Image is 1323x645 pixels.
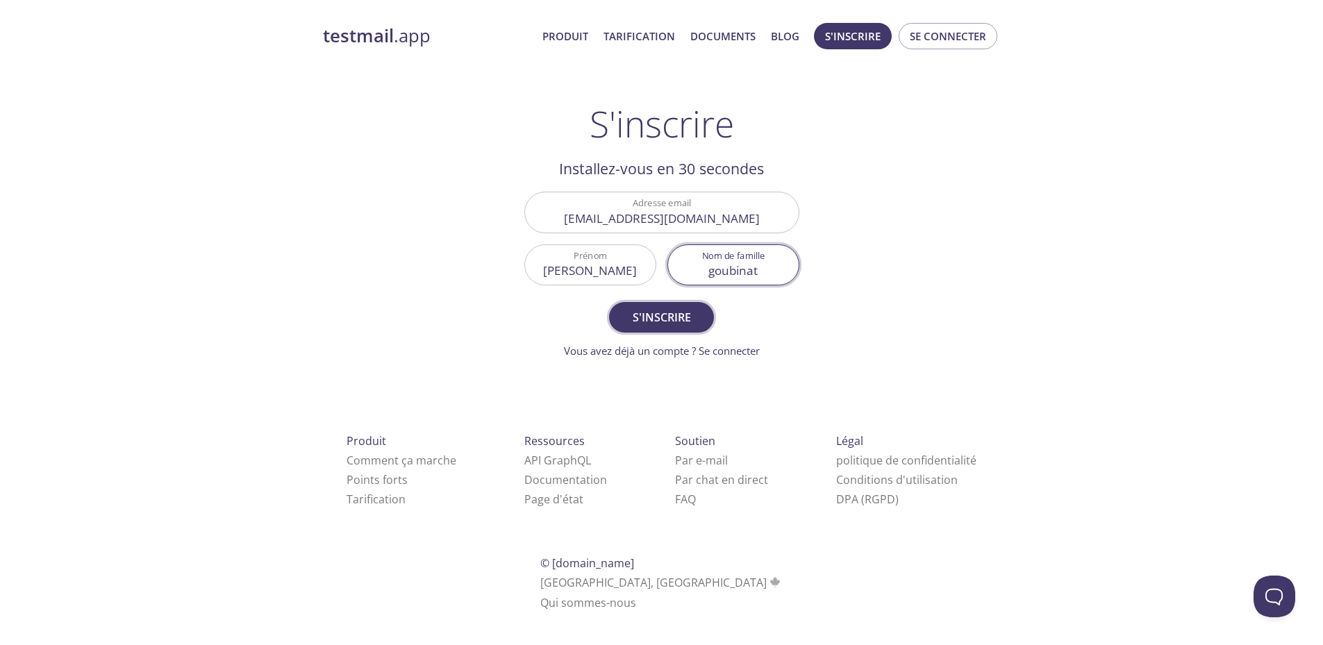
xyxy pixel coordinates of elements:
font: Tarification [604,29,675,43]
a: Page d'état [524,492,583,507]
button: S'inscrire [609,302,713,333]
font: Installez-vous en 30 secondes [559,158,764,178]
a: politique de confidentialité [836,453,976,468]
button: Se connecter [899,23,997,49]
button: S'inscrire [814,23,892,49]
a: Produit [542,27,588,45]
font: Légal [836,433,863,449]
a: Points forts [347,472,408,487]
font: Blog [771,29,799,43]
font: [GEOGRAPHIC_DATA], [GEOGRAPHIC_DATA] [540,575,767,590]
font: Documents [690,29,756,43]
font: .app [394,24,431,48]
font: Se connecter [910,29,986,43]
a: API GraphQL [524,453,591,468]
font: Par e-mail [675,453,728,468]
a: Documentation [524,472,607,487]
font: © [DOMAIN_NAME] [540,555,634,571]
a: Comment ça marche [347,453,456,468]
font: Par chat en direct [675,472,768,487]
font: Produit [542,29,588,43]
a: Tarification [347,492,406,507]
a: Tarification [604,27,675,45]
a: Blog [771,27,799,45]
a: DPA (RGPD) [836,492,899,507]
font: Produit [347,433,386,449]
font: FAQ [675,492,696,507]
a: Conditions d'utilisation [836,472,958,487]
font: testmail [323,24,394,48]
a: testmail.app [323,24,531,48]
a: Vous avez déjà un compte ? Se connecter [564,344,760,358]
iframe: Aide Scout Beacon - Ouvrir [1254,576,1295,617]
font: Ressources [524,433,585,449]
font: S'inscrire [825,29,881,43]
font: Soutien [675,433,715,449]
font: S'inscrire [633,310,691,325]
a: Qui sommes-nous [540,595,636,610]
font: S'inscrire [590,99,734,148]
a: Documents [690,27,756,45]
